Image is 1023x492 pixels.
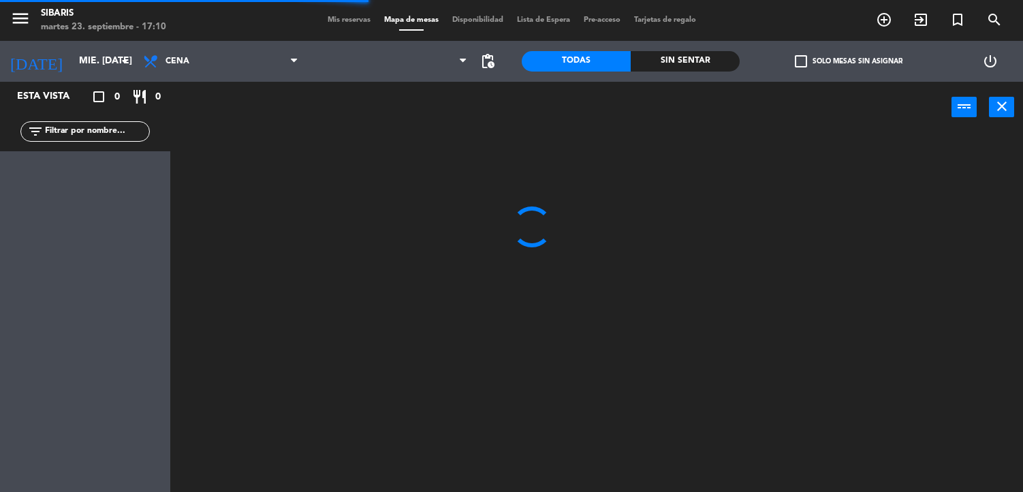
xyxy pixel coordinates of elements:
span: Pre-acceso [577,16,627,24]
i: crop_square [91,89,107,105]
label: Solo mesas sin asignar [795,55,902,67]
i: turned_in_not [949,12,966,28]
i: restaurant [131,89,148,105]
button: power_input [951,97,977,117]
div: sibaris [41,7,166,20]
span: 0 [114,89,120,105]
i: close [994,98,1010,114]
i: search [986,12,1003,28]
span: Cena [166,57,189,66]
div: Sin sentar [631,51,740,72]
span: Tarjetas de regalo [627,16,703,24]
div: martes 23. septiembre - 17:10 [41,20,166,34]
div: Esta vista [7,89,98,105]
span: Mapa de mesas [377,16,445,24]
span: pending_actions [479,53,496,70]
div: Todas [522,51,631,72]
span: Disponibilidad [445,16,510,24]
span: Mis reservas [321,16,377,24]
button: close [989,97,1014,117]
span: 0 [155,89,161,105]
input: Filtrar por nombre... [44,124,149,139]
i: power_settings_new [982,53,998,70]
button: menu [10,8,31,33]
i: add_circle_outline [876,12,892,28]
span: Lista de Espera [510,16,577,24]
i: menu [10,8,31,29]
i: power_input [956,98,973,114]
i: exit_to_app [913,12,929,28]
i: arrow_drop_down [116,53,133,70]
span: check_box_outline_blank [795,55,807,67]
i: filter_list [27,123,44,140]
